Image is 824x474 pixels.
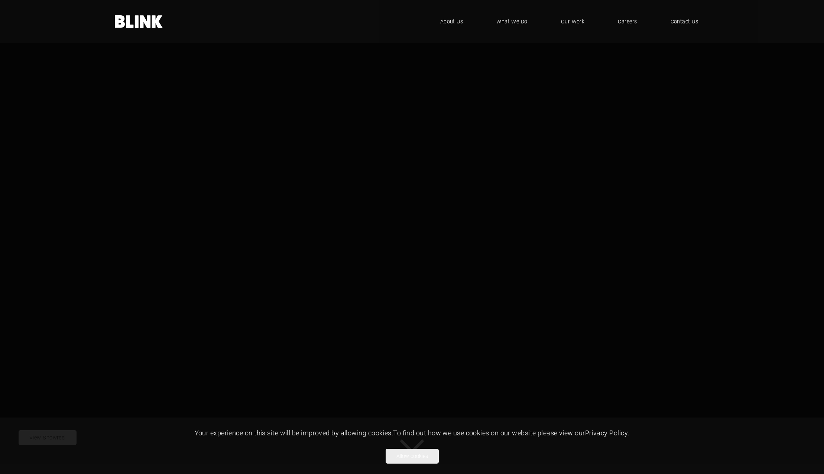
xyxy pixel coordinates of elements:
a: Privacy Policy [585,428,628,437]
a: Home [115,15,163,28]
a: What We Do [485,10,539,33]
span: Contact Us [671,17,698,26]
span: About Us [440,17,463,26]
span: Our Work [561,17,585,26]
span: Your experience on this site will be improved by allowing cookies. To find out how we use cookies... [195,428,630,437]
a: Our Work [550,10,596,33]
a: Careers [607,10,648,33]
span: What We Do [496,17,528,26]
span: Careers [618,17,637,26]
a: Contact Us [659,10,710,33]
button: Allow cookies [386,449,439,464]
a: About Us [429,10,474,33]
